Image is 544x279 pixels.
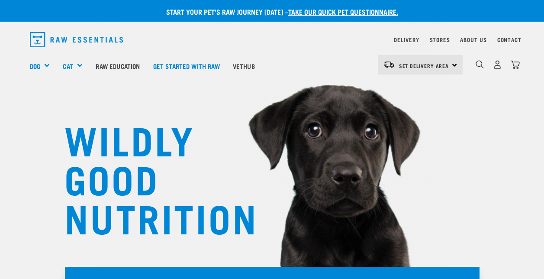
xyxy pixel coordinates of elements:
a: Dog [30,61,40,71]
h1: WILDLY GOOD NUTRITION [64,119,238,236]
img: home-icon@2x.png [511,60,520,69]
a: About Us [460,38,486,41]
img: user.png [493,60,502,69]
a: Stores [430,38,450,41]
img: van-moving.png [383,61,395,68]
img: Raw Essentials Logo [30,32,123,47]
a: Cat [63,61,73,71]
img: home-icon-1@2x.png [476,60,484,68]
a: Raw Education [89,49,146,83]
a: Get started with Raw [147,49,226,83]
a: Delivery [394,38,419,41]
a: Contact [497,38,521,41]
a: Vethub [226,49,261,83]
a: take our quick pet questionnaire. [288,10,398,13]
span: Set Delivery Area [399,64,449,67]
nav: dropdown navigation [23,29,521,51]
